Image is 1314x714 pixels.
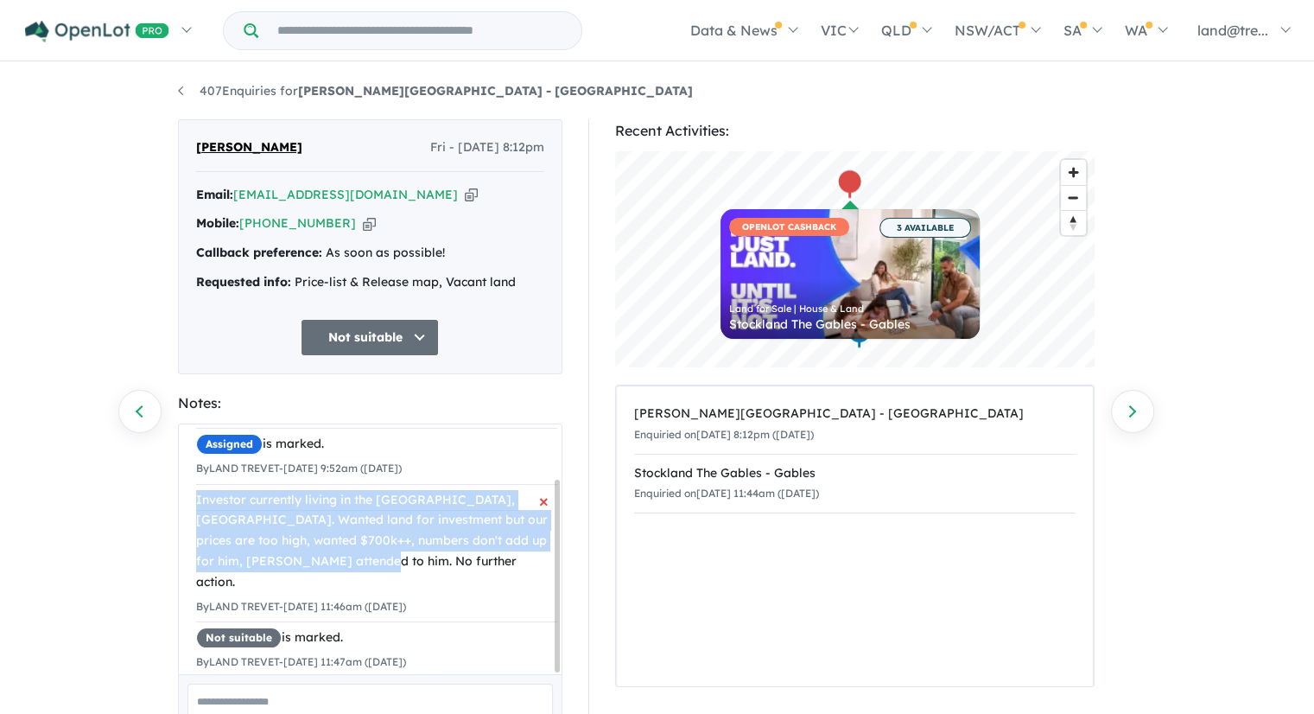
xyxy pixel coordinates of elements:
[196,274,291,290] strong: Requested info:
[239,215,356,231] a: [PHONE_NUMBER]
[465,186,478,204] button: Copy
[196,628,282,648] span: Not suitable
[729,304,971,314] div: Land for Sale | House & Land
[196,655,406,668] small: By LAND TREVET - [DATE] 11:47am ([DATE])
[196,628,557,648] div: is marked.
[430,137,544,158] span: Fri - [DATE] 8:12pm
[196,215,239,231] strong: Mobile:
[634,463,1076,484] div: Stockland The Gables - Gables
[196,490,557,593] div: Investor currently living in the [GEOGRAPHIC_DATA], [GEOGRAPHIC_DATA]. Wanted land for investment...
[178,83,693,99] a: 407Enquiries for[PERSON_NAME][GEOGRAPHIC_DATA] - [GEOGRAPHIC_DATA]
[196,434,263,455] span: Assigned
[634,395,1076,455] a: [PERSON_NAME][GEOGRAPHIC_DATA] - [GEOGRAPHIC_DATA]Enquiried on[DATE] 8:12pm ([DATE])
[720,209,980,339] a: OPENLOT CASHBACK 3 AVAILABLE Land for Sale | House & Land Stockland The Gables - Gables
[1061,186,1086,210] span: Zoom out
[1061,210,1086,235] button: Reset bearing to north
[615,119,1095,143] div: Recent Activities:
[1061,160,1086,185] button: Zoom in
[233,187,458,202] a: [EMAIL_ADDRESS][DOMAIN_NAME]
[196,600,406,613] small: By LAND TREVET - [DATE] 11:46am ([DATE])
[729,218,849,236] span: OPENLOT CASHBACK
[178,81,1137,102] nav: breadcrumb
[1061,185,1086,210] button: Zoom out
[196,462,402,475] small: By LAND TREVET - [DATE] 9:52am ([DATE])
[634,454,1076,514] a: Stockland The Gables - GablesEnquiried on[DATE] 11:44am ([DATE])
[539,485,549,517] span: ×
[196,272,544,293] div: Price-list & Release map, Vacant land
[1197,22,1268,39] span: land@tre...
[298,83,693,99] strong: [PERSON_NAME][GEOGRAPHIC_DATA] - [GEOGRAPHIC_DATA]
[634,487,819,500] small: Enquiried on [DATE] 11:44am ([DATE])
[196,137,302,158] span: [PERSON_NAME]
[729,318,971,330] div: Stockland The Gables - Gables
[615,151,1095,367] canvas: Map
[836,169,862,201] div: Map marker
[196,245,322,260] strong: Callback preference:
[301,319,439,356] button: Not suitable
[363,214,376,233] button: Copy
[1061,211,1086,235] span: Reset bearing to north
[25,21,169,42] img: Openlot PRO Logo White
[196,434,557,455] div: is marked.
[262,12,578,49] input: Try estate name, suburb, builder or developer
[178,392,562,415] div: Notes:
[879,218,971,238] span: 3 AVAILABLE
[634,404,1076,424] div: [PERSON_NAME][GEOGRAPHIC_DATA] - [GEOGRAPHIC_DATA]
[634,428,814,441] small: Enquiried on [DATE] 8:12pm ([DATE])
[196,243,544,264] div: As soon as possible!
[196,187,233,202] strong: Email:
